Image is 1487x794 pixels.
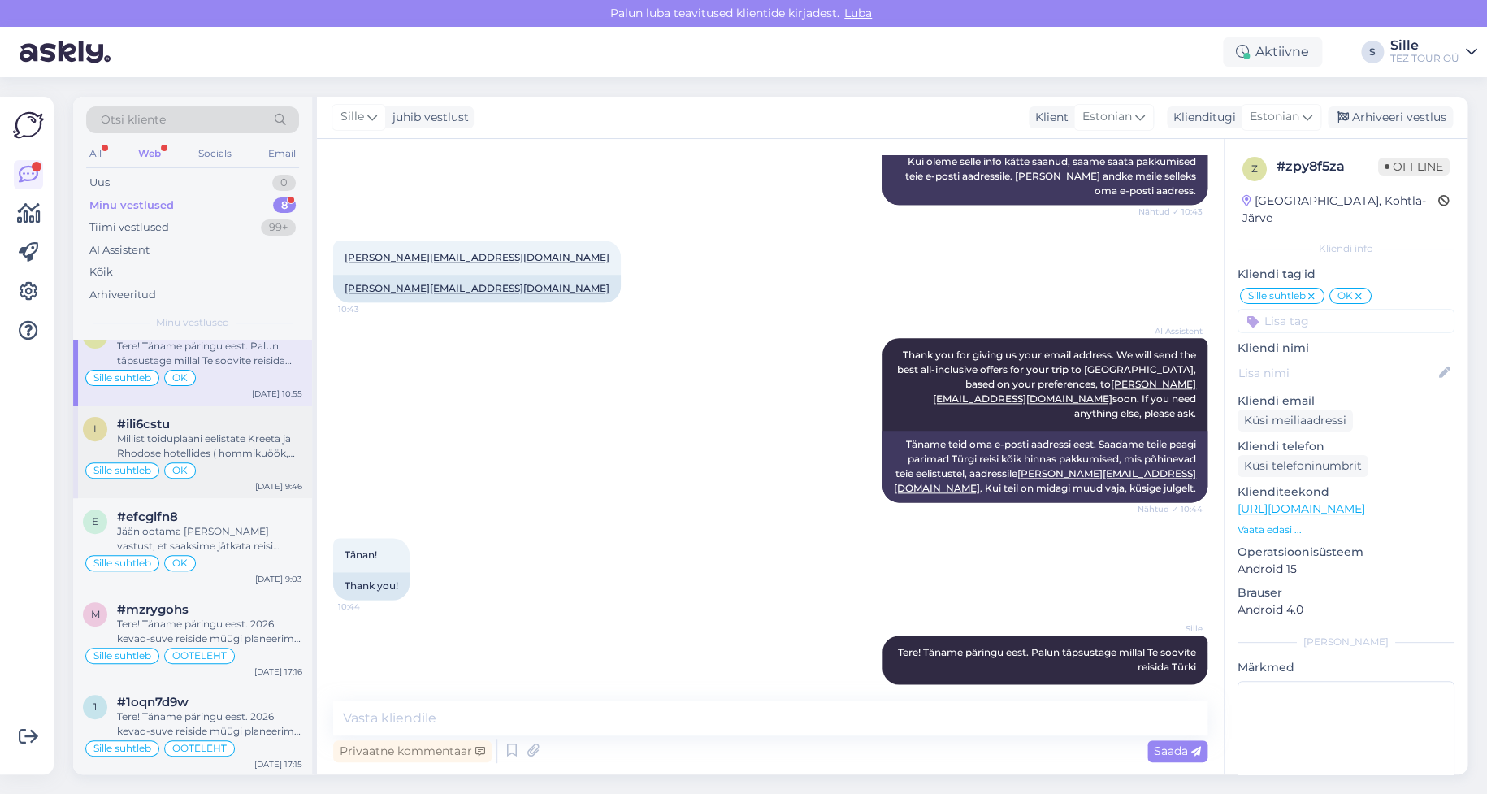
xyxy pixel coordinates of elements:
div: [DATE] 9:46 [255,480,302,492]
div: 0 [272,175,296,191]
div: Minu vestlused [89,197,174,214]
span: Sille suhtleb [93,651,151,661]
p: Android 4.0 [1238,601,1454,618]
div: Privaatne kommentaar [333,740,492,762]
span: OK [172,373,188,383]
p: Kliendi tag'id [1238,266,1454,283]
span: Tere! Täname päringu eest. Palun täpsustage millal Te soovite reisida Türki [898,646,1199,673]
span: Otsi kliente [101,111,166,128]
span: Sille suhtleb [93,558,151,568]
span: #efcglfn8 [117,510,178,524]
a: [PERSON_NAME][EMAIL_ADDRESS][DOMAIN_NAME] [894,467,1196,494]
div: Kliendi info [1238,241,1454,256]
a: [URL][DOMAIN_NAME] [1238,501,1365,516]
p: Vaata edasi ... [1238,523,1454,537]
div: 99+ [261,219,296,236]
span: Estonian [1082,108,1132,126]
span: m [91,608,100,620]
span: Sille suhtleb [1248,291,1306,301]
span: #mzrygohs [117,602,189,617]
div: Arhiveeritud [89,287,156,303]
span: #ili6cstu [117,417,170,432]
div: Jään ootama [PERSON_NAME] vastust, et saaksime jätkata reisi planeerimisega. [117,524,302,553]
div: Arhiveeri vestlus [1328,106,1453,128]
div: Kõik [89,264,113,280]
a: [PERSON_NAME][EMAIL_ADDRESS][DOMAIN_NAME] [345,251,609,263]
div: # zpy8f5za [1277,157,1378,176]
span: Nähtud ✓ 10:43 [1138,206,1203,218]
div: Tere! Täname päringu eest. 2026 kevad-suve reiside müügi planeerime avada oktoobris 2025. Teie pä... [117,617,302,646]
div: Web [135,143,164,164]
div: Klienditugi [1167,109,1236,126]
div: Täname teid oma e-posti aadressi eest. Saadame teile peagi parimad Türgi reisi kõik hinnas pakkum... [882,431,1207,502]
div: Socials [195,143,235,164]
span: Sille suhtleb [93,466,151,475]
span: 10:55 [1142,685,1203,697]
div: Aktiivne [1223,37,1322,67]
span: #1oqn7d9w [117,695,189,709]
div: Tere! Täname päringu eest. Palun täpsustage millal Te soovite reisida Türki [117,339,302,368]
div: Email [265,143,299,164]
p: Kliendi telefon [1238,438,1454,455]
span: OK [1337,291,1353,301]
p: Klienditeekond [1238,484,1454,501]
span: e [92,515,98,527]
span: Minu vestlused [156,315,229,330]
div: TEZ TOUR OÜ [1390,52,1459,65]
div: AI Assistent [89,242,150,258]
div: Klient [1029,109,1069,126]
div: Millist toiduplaani eelistate Kreeta ja Rhodose hotellides ( hommikuöök, hommiku-ja õhtusöök või ... [117,432,302,461]
div: Tere! Täname päringu eest. 2026 kevad-suve reiside müügi planeerime avada oktoobris 2025. Teie pä... [117,709,302,739]
span: 10:44 [338,601,399,613]
span: OK [172,558,188,568]
span: OK [172,466,188,475]
span: Nähtud ✓ 10:44 [1138,503,1203,515]
div: [PERSON_NAME] [1238,635,1454,649]
span: Sille suhtleb [93,373,151,383]
span: Sille [340,108,364,126]
span: Sille [1142,623,1203,635]
div: Küsi meiliaadressi [1238,410,1353,432]
p: Android 15 [1238,561,1454,578]
div: All [86,143,105,164]
span: Luba [839,6,877,20]
img: Askly Logo [13,110,44,141]
span: AI Assistent [1142,325,1203,337]
input: Lisa nimi [1238,364,1436,382]
span: OOTELEHT [172,651,227,661]
div: Uus [89,175,110,191]
span: z [1251,163,1258,175]
div: Sille [1390,39,1459,52]
span: Tänan! [345,549,377,561]
div: [DATE] 9:03 [255,573,302,585]
div: [DATE] 17:16 [254,666,302,678]
span: 1 [93,701,97,713]
div: [GEOGRAPHIC_DATA], Kohtla-Järve [1242,193,1438,227]
span: Saada [1154,744,1201,758]
div: Küsi telefoninumbrit [1238,455,1368,477]
input: Lisa tag [1238,309,1454,333]
a: [PERSON_NAME][EMAIL_ADDRESS][DOMAIN_NAME] [345,282,609,294]
span: Thank you for giving us your email address. We will send the best all-inclusive offers for your t... [897,349,1199,419]
a: SilleTEZ TOUR OÜ [1390,39,1477,65]
div: S [1361,41,1384,63]
span: Offline [1378,158,1450,176]
span: Sille suhtleb [93,744,151,753]
span: 10:43 [338,303,399,315]
div: Thank you! [333,572,410,600]
div: juhib vestlust [386,109,469,126]
span: i [93,423,97,435]
p: Brauser [1238,584,1454,601]
p: Märkmed [1238,659,1454,676]
span: Estonian [1250,108,1299,126]
p: Operatsioonisüsteem [1238,544,1454,561]
div: Tiimi vestlused [89,219,169,236]
div: 8 [273,197,296,214]
div: [DATE] 10:55 [252,388,302,400]
p: Kliendi nimi [1238,340,1454,357]
p: Kliendi email [1238,393,1454,410]
div: [DATE] 17:15 [254,758,302,770]
span: OOTELEHT [172,744,227,753]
